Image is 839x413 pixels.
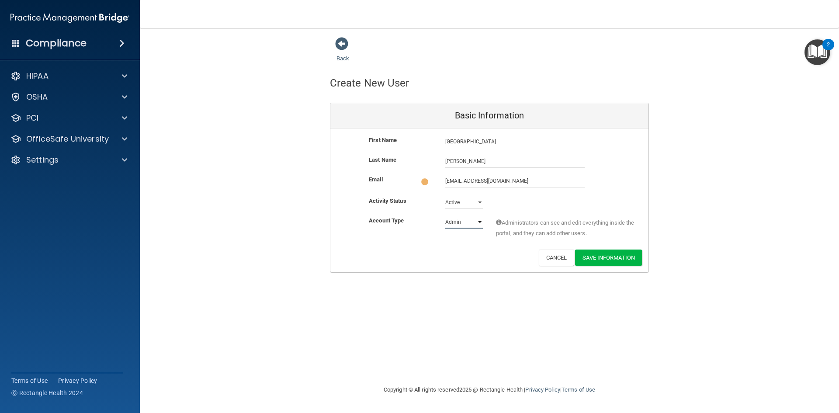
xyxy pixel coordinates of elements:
[330,77,409,89] h4: Create New User
[575,250,642,266] button: Save Information
[420,177,429,186] img: loading.6f9b2b87.gif
[10,113,127,123] a: PCI
[26,71,49,81] p: HIPAA
[26,155,59,165] p: Settings
[11,376,48,385] a: Terms of Use
[11,389,83,397] span: Ⓒ Rectangle Health 2024
[10,134,127,144] a: OfficeSafe University
[330,376,649,404] div: Copyright © All rights reserved 2025 @ Rectangle Health | |
[525,386,560,393] a: Privacy Policy
[827,45,830,56] div: 2
[10,71,127,81] a: HIPAA
[26,134,109,144] p: OfficeSafe University
[10,92,127,102] a: OSHA
[336,45,349,62] a: Back
[26,92,48,102] p: OSHA
[26,37,87,49] h4: Compliance
[10,9,129,27] img: PMB logo
[10,155,127,165] a: Settings
[330,103,648,128] div: Basic Information
[58,376,97,385] a: Privacy Policy
[562,386,595,393] a: Terms of Use
[369,217,404,224] b: Account Type
[539,250,574,266] button: Cancel
[26,113,38,123] p: PCI
[688,351,829,386] iframe: Drift Widget Chat Controller
[369,176,383,183] b: Email
[369,198,406,204] b: Activity Status
[496,218,635,239] span: Administrators can see and edit everything inside the portal, and they can add other users.
[369,137,397,143] b: First Name
[369,156,396,163] b: Last Name
[804,39,830,65] button: Open Resource Center, 2 new notifications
